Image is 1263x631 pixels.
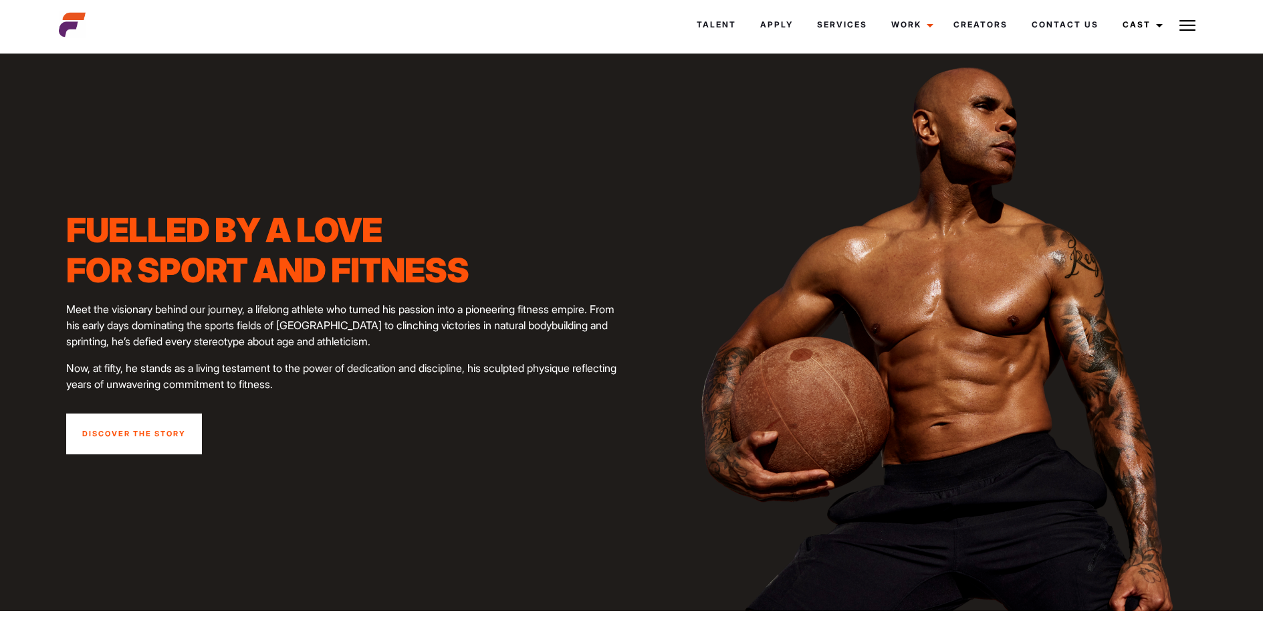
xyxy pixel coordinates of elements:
h1: Fuelled by a love for sport and fitness [66,210,624,290]
a: Work [879,7,941,43]
img: cropped-aefm-brand-fav-22-square.png [59,11,86,38]
p: Meet the visionary behind our journey, a lifelong athlete who turned his passion into a pioneerin... [66,301,624,349]
a: Discover the story [66,414,202,455]
a: Contact Us [1020,7,1111,43]
img: Burger icon [1179,17,1195,33]
a: Services [805,7,879,43]
a: Talent [685,7,748,43]
p: Now, at fifty, he stands as a living testament to the power of dedication and discipline, his scu... [66,360,624,392]
a: Cast [1111,7,1171,43]
a: Creators [941,7,1020,43]
a: Apply [748,7,805,43]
